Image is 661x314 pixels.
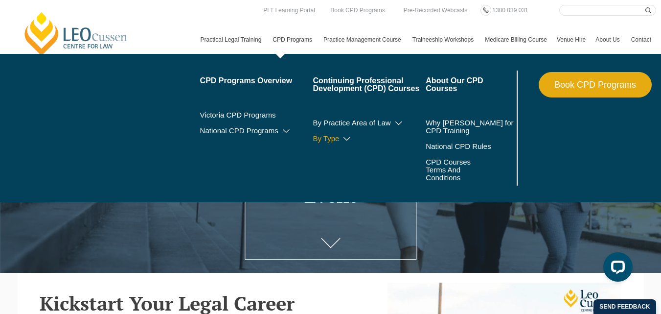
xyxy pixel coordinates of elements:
[251,142,410,206] h1: Kickstart Your Legal Career Event
[313,119,426,127] a: By Practice Area of Law
[539,72,652,97] a: Book CPD Programs
[196,25,268,54] a: Practical Legal Training
[313,77,426,93] a: Continuing Professional Development (CPD) Courses
[480,25,552,54] a: Medicare Billing Course
[426,119,514,135] a: Why [PERSON_NAME] for CPD Training
[595,248,637,290] iframe: LiveChat chat widget
[40,292,373,314] h2: Kickstart Your Legal Career
[200,111,313,119] a: Victoria CPD Programs
[552,25,591,54] a: Venue Hire
[22,11,130,57] a: [PERSON_NAME] Centre for Law
[319,25,408,54] a: Practice Management Course
[401,5,470,16] a: Pre-Recorded Webcasts
[490,5,530,16] a: 1300 039 031
[426,143,514,150] a: National CPD Rules
[591,25,626,54] a: About Us
[426,158,490,182] a: CPD Courses Terms And Conditions
[492,7,528,14] span: 1300 039 031
[313,135,426,143] a: By Type
[328,5,387,16] a: Book CPD Programs
[408,25,480,54] a: Traineeship Workshops
[200,77,313,85] a: CPD Programs Overview
[626,25,656,54] a: Contact
[268,25,319,54] a: CPD Programs
[426,77,514,93] a: About Our CPD Courses
[261,5,318,16] a: PLT Learning Portal
[200,127,313,135] a: National CPD Programs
